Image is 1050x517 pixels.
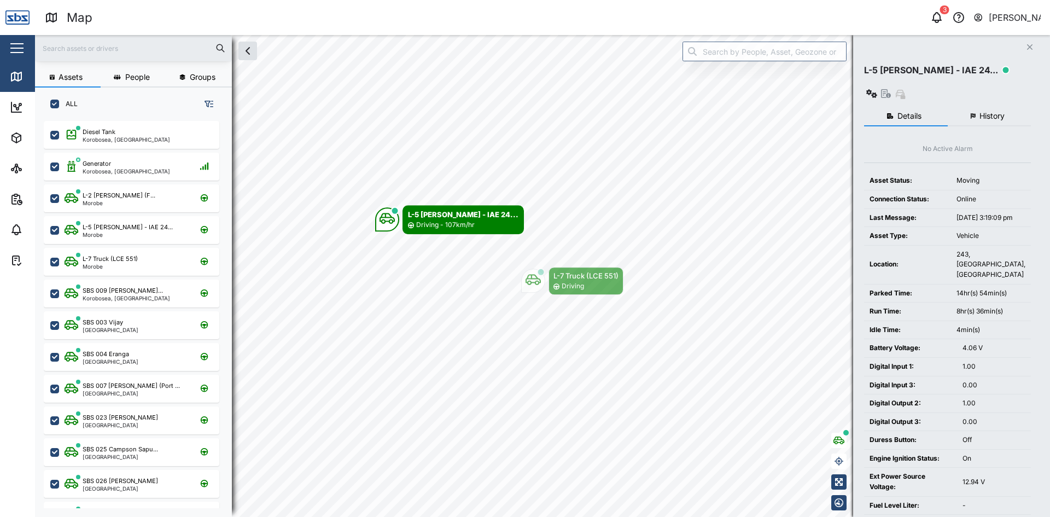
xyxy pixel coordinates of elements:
div: Connection Status: [870,194,946,205]
input: Search by People, Asset, Geozone or Place [682,42,847,61]
div: Parked Time: [870,288,946,299]
div: Diesel Tank [83,127,115,137]
div: Map marker [375,205,524,234]
div: No Active Alarm [923,144,973,154]
div: L-7 Truck (LCE 551) [83,254,138,264]
div: 14hr(s) 54min(s) [956,288,1025,299]
span: History [979,112,1005,120]
div: Moving [956,176,1025,186]
div: Digital Input 1: [870,362,952,372]
div: Idle Time: [870,325,946,335]
div: Ext Power Source Voltage: [870,472,952,492]
div: Alarms [28,224,62,236]
div: Map [28,71,53,83]
div: L-7 Truck (LCE 551) [553,270,619,281]
input: Search assets or drivers [42,40,225,56]
div: L-5 [PERSON_NAME] - IAE 24... [83,223,173,232]
div: Korobosea, [GEOGRAPHIC_DATA] [83,137,170,142]
div: L-5 [PERSON_NAME] - IAE 24... [864,63,998,77]
div: Driving - 107km/hr [416,220,475,230]
div: Reports [28,193,66,205]
div: SBS 007 [PERSON_NAME] (Port ... [83,381,180,391]
div: [GEOGRAPHIC_DATA] [83,486,158,491]
div: Map [67,8,92,27]
div: SBS 026 [PERSON_NAME] [83,477,158,486]
div: Tasks [28,254,59,266]
div: [GEOGRAPHIC_DATA] [83,454,158,460]
label: ALL [59,100,78,108]
div: Asset Status: [870,176,946,186]
div: Asset Type: [870,231,946,241]
div: [PERSON_NAME] [989,11,1041,25]
span: People [125,73,150,81]
div: 1.00 [962,398,1025,409]
div: 0.00 [962,380,1025,391]
div: SBS 003 Vijay [83,318,123,327]
div: 4min(s) [956,325,1025,335]
div: Battery Voltage: [870,343,952,353]
div: Engine Ignition Status: [870,454,952,464]
div: 243, [GEOGRAPHIC_DATA], [GEOGRAPHIC_DATA] [956,249,1025,280]
div: Dashboard [28,101,78,113]
div: - [962,501,1025,511]
div: L-2 [PERSON_NAME] (F... [83,191,155,200]
div: On [962,454,1025,464]
div: Digital Output 2: [870,398,952,409]
div: SBS 004 Eranga [83,350,129,359]
div: Run Time: [870,306,946,317]
div: [DATE] 3:19:09 pm [956,213,1025,223]
div: Last Message: [870,213,946,223]
div: Sites [28,162,55,175]
img: Main Logo [5,5,30,30]
div: [GEOGRAPHIC_DATA] [83,422,158,428]
div: Vehicle [956,231,1025,241]
div: SBS 023 [PERSON_NAME] [83,413,158,422]
div: [GEOGRAPHIC_DATA] [83,327,138,333]
div: L-5 [PERSON_NAME] - IAE 24... [408,209,518,220]
div: Generator [83,159,111,169]
span: Assets [59,73,83,81]
div: Morobe [83,232,173,237]
div: Online [956,194,1025,205]
div: Fuel Level Liter: [870,501,952,511]
span: Details [897,112,921,120]
div: Driving [562,281,584,292]
div: grid [44,117,231,508]
button: [PERSON_NAME] [973,10,1041,25]
div: Korobosea, [GEOGRAPHIC_DATA] [83,169,170,174]
div: Location: [870,259,946,270]
div: Digital Input 3: [870,380,952,391]
div: Morobe [83,264,138,269]
div: 12.94 V [962,477,1025,487]
span: Groups [190,73,215,81]
div: Morobe [83,200,155,206]
div: [GEOGRAPHIC_DATA] [83,359,138,364]
div: 3 [940,5,949,14]
div: Map marker [521,267,623,295]
div: Korobosea, [GEOGRAPHIC_DATA] [83,295,170,301]
div: 8hr(s) 36min(s) [956,306,1025,317]
div: 4.06 V [962,343,1025,353]
div: Assets [28,132,62,144]
div: 0.00 [962,417,1025,427]
div: SBS 025 Campson Sapu... [83,445,158,454]
div: Duress Button: [870,435,952,445]
div: [GEOGRAPHIC_DATA] [83,391,180,396]
div: Off [962,435,1025,445]
div: Digital Output 3: [870,417,952,427]
div: 1.00 [962,362,1025,372]
div: SBS 009 [PERSON_NAME]... [83,286,163,295]
canvas: Map [35,35,1050,517]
